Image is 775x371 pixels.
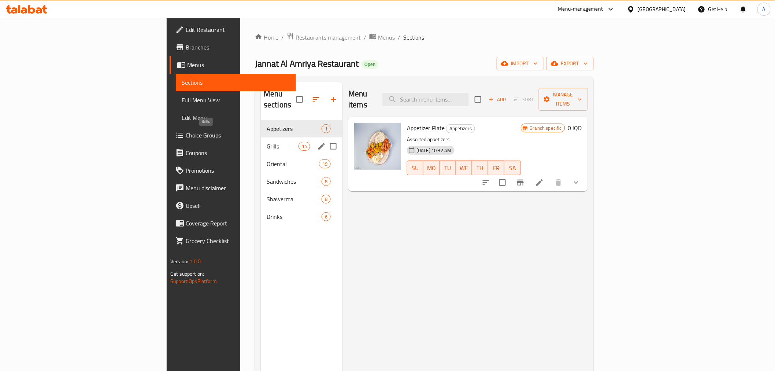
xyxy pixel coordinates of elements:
[378,33,395,42] span: Menus
[486,94,509,105] button: Add
[261,173,342,190] div: Sandwiches8
[170,232,296,250] a: Grocery Checklist
[364,33,366,42] li: /
[182,113,290,122] span: Edit Menu
[440,161,456,175] button: TU
[176,91,296,109] a: Full Menu View
[319,159,331,168] div: items
[572,178,581,187] svg: Show Choices
[307,91,325,108] span: Sort sections
[187,60,290,69] span: Menus
[322,125,330,132] span: 1
[296,33,361,42] span: Restaurants management
[475,163,485,173] span: TH
[186,131,290,140] span: Choice Groups
[261,120,342,137] div: Appetizers1
[545,90,582,109] span: Manage items
[325,91,342,108] button: Add section
[407,122,445,133] span: Appetizer Plate
[348,88,374,110] h2: Menu items
[186,166,290,175] span: Promotions
[170,21,296,38] a: Edit Restaurant
[763,5,765,13] span: A
[316,141,327,152] button: edit
[186,236,290,245] span: Grocery Checklist
[255,33,594,42] nav: breadcrumb
[567,174,585,191] button: show more
[186,25,290,34] span: Edit Restaurant
[170,214,296,232] a: Coverage Report
[322,196,330,203] span: 8
[504,161,520,175] button: SA
[267,124,322,133] span: Appetizers
[186,184,290,192] span: Menu disclaimer
[299,143,310,150] span: 14
[287,33,361,42] a: Restaurants management
[546,57,594,70] button: export
[550,174,567,191] button: delete
[322,213,330,220] span: 6
[322,177,331,186] div: items
[503,59,538,68] span: import
[186,201,290,210] span: Upsell
[558,5,603,14] div: Menu-management
[354,123,401,170] img: Appetizer Plate
[261,208,342,225] div: Drinks6
[495,175,510,190] span: Select to update
[170,38,296,56] a: Branches
[539,88,588,111] button: Manage items
[319,161,330,168] span: 19
[170,257,188,266] span: Version:
[470,92,486,107] span: Select section
[186,148,290,157] span: Coupons
[477,174,495,191] button: sort-choices
[398,33,400,42] li: /
[527,125,565,132] span: Branch specific
[472,161,488,175] button: TH
[189,257,201,266] span: 1.0.0
[456,161,472,175] button: WE
[261,190,342,208] div: Shawerma8
[170,144,296,162] a: Coupons
[182,96,290,104] span: Full Menu View
[568,123,582,133] h6: 0 IQD
[176,109,296,126] a: Edit Menu
[361,60,378,69] div: Open
[535,178,544,187] a: Edit menu item
[369,33,395,42] a: Menus
[267,195,322,203] span: Shawerma
[186,43,290,52] span: Branches
[497,57,544,70] button: import
[414,147,454,154] span: [DATE] 10:32 AM
[170,269,204,279] span: Get support on:
[267,177,322,186] span: Sandwiches
[446,124,475,133] div: Appetizers
[267,212,322,221] span: Drinks
[322,124,331,133] div: items
[443,163,453,173] span: TU
[267,159,319,168] span: Oriental
[507,163,518,173] span: SA
[322,212,331,221] div: items
[403,33,424,42] span: Sections
[170,197,296,214] a: Upsell
[170,179,296,197] a: Menu disclaimer
[382,93,469,106] input: search
[298,142,310,151] div: items
[261,155,342,173] div: Oriental19
[170,276,217,286] a: Support.OpsPlatform
[255,55,359,72] span: Jannat Al Amriya Restaurant
[459,163,469,173] span: WE
[552,59,588,68] span: export
[486,94,509,105] span: Add item
[426,163,437,173] span: MO
[182,78,290,87] span: Sections
[170,56,296,74] a: Menus
[410,163,420,173] span: SU
[322,178,330,185] span: 8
